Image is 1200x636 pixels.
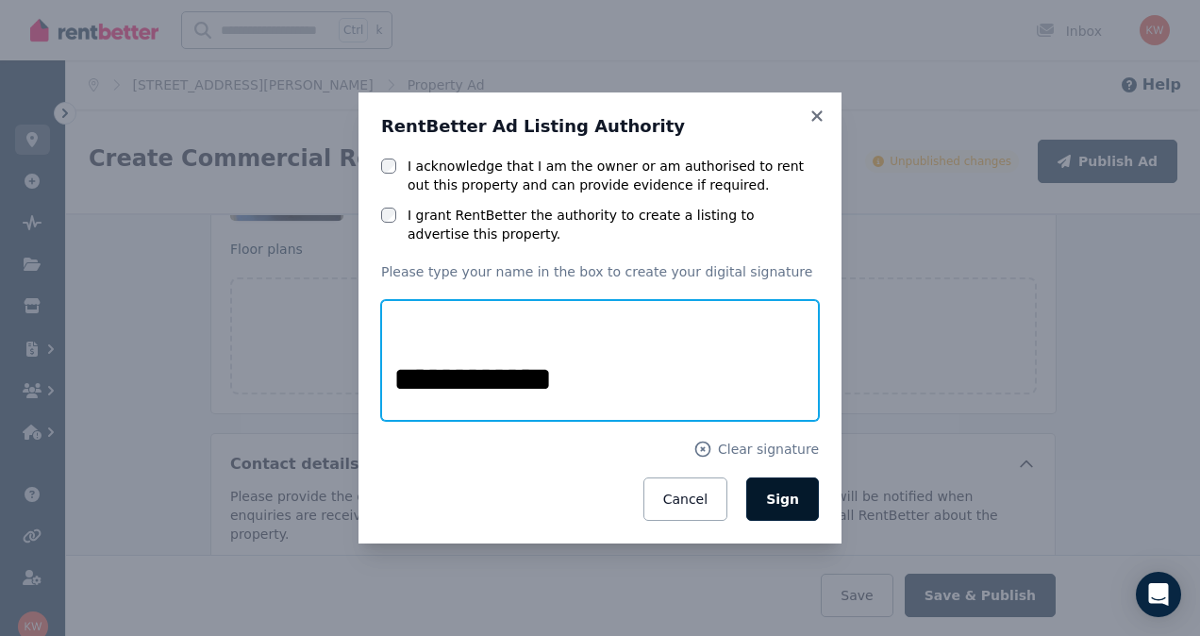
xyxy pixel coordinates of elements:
[381,115,819,138] h3: RentBetter Ad Listing Authority
[718,440,819,459] span: Clear signature
[766,492,799,507] span: Sign
[1136,572,1181,617] div: Open Intercom Messenger
[746,477,819,521] button: Sign
[643,477,727,521] button: Cancel
[408,206,819,243] label: I grant RentBetter the authority to create a listing to advertise this property.
[381,262,819,281] p: Please type your name in the box to create your digital signature
[408,157,819,194] label: I acknowledge that I am the owner or am authorised to rent out this property and can provide evid...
